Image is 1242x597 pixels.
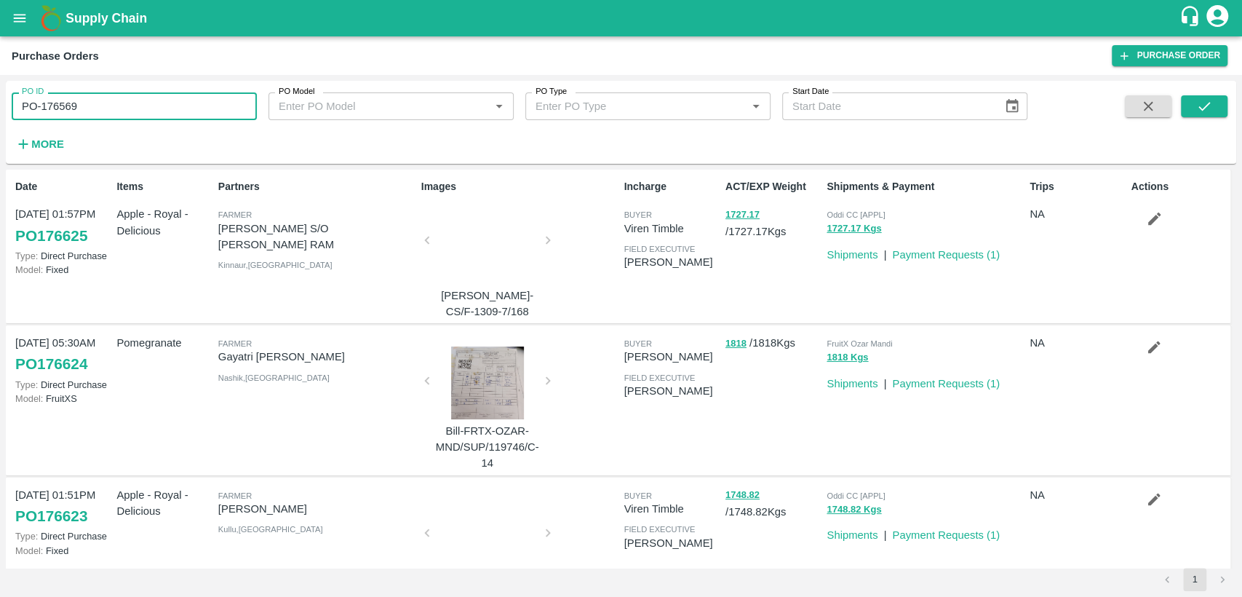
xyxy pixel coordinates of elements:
a: Supply Chain [65,8,1179,28]
p: [PERSON_NAME] S/O [PERSON_NAME] RAM [218,221,415,253]
span: Farmer [218,210,252,219]
nav: pagination navigation [1153,568,1236,591]
a: Payment Requests (1) [892,249,1000,261]
p: NA [1030,335,1125,351]
button: 1727.17 [725,207,760,224]
p: Date [15,179,111,194]
span: Kinnaur , [GEOGRAPHIC_DATA] [218,261,333,269]
span: Model: [15,393,43,404]
p: Trips [1030,179,1125,194]
button: 1748.82 Kgs [827,502,881,518]
p: [DATE] 05:30AM [15,335,111,351]
span: Type: [15,531,38,542]
a: Purchase Order [1112,45,1227,66]
p: Items [116,179,212,194]
a: PO176624 [15,351,87,377]
button: open drawer [3,1,36,35]
p: [PERSON_NAME] [624,254,719,270]
div: | [877,521,886,543]
button: page 1 [1183,568,1206,591]
span: Model: [15,264,43,275]
a: PO176625 [15,223,87,249]
span: Oddi CC [APPL] [827,491,885,500]
span: field executive [624,525,695,534]
p: Pomegranate [116,335,212,351]
p: Viren Timble [624,501,719,517]
button: 1818 Kgs [827,349,868,366]
button: 1727.17 Kgs [827,221,881,237]
p: [DATE] 01:57PM [15,206,111,222]
p: Apple - Royal - Delicious [116,487,212,520]
p: / 1727.17 Kgs [725,206,821,240]
a: PO176623 [15,503,87,529]
p: Fixed [15,263,111,277]
button: Open [490,97,509,116]
p: Actions [1131,179,1227,194]
p: Direct Purchase [15,249,111,263]
p: Shipments & Payment [827,179,1024,194]
input: Enter PO Type [530,97,742,116]
label: Start Date [792,86,829,98]
span: Farmer [218,491,252,500]
span: Type: [15,250,38,261]
input: Enter PO ID [12,92,257,120]
a: Payment Requests (1) [892,378,1000,390]
button: More [12,132,68,157]
span: Model: [15,545,43,556]
input: Enter PO Model [273,97,485,116]
p: Gayatri [PERSON_NAME] [218,349,415,365]
label: PO Model [279,86,315,98]
button: 1818 [725,336,747,352]
span: Oddi CC [APPL] [827,210,885,219]
p: Apple - Royal - Delicious [116,206,212,239]
b: Supply Chain [65,11,147,25]
p: Fixed [15,544,111,558]
a: Shipments [827,378,877,390]
p: NA [1030,487,1125,503]
span: field executive [624,373,695,382]
span: FruitX Ozar Mandi [827,339,892,348]
div: customer-support [1179,5,1204,31]
span: buyer [624,210,651,219]
p: [PERSON_NAME] [624,383,719,399]
strong: More [31,138,64,150]
a: Shipments [827,529,877,541]
p: Direct Purchase [15,529,111,543]
span: field executive [624,245,695,253]
label: PO ID [22,86,44,98]
p: FruitXS [15,392,111,406]
p: Partners [218,179,415,194]
button: 1748.82 [725,487,760,504]
p: [PERSON_NAME] [218,501,415,517]
span: Farmer [218,339,252,348]
input: Start Date [782,92,992,120]
span: Type: [15,379,38,390]
p: / 1818 Kgs [725,335,821,352]
div: | [877,241,886,263]
div: Purchase Orders [12,47,99,66]
img: logo [36,4,65,33]
p: Bill-FRTX-OZAR-MND/SUP/119746/C-14 [433,423,542,472]
p: NA [1030,206,1125,222]
a: Payment Requests (1) [892,529,1000,541]
button: Choose date [998,92,1026,120]
p: Incharge [624,179,719,194]
a: Shipments [827,249,877,261]
span: Kullu , [GEOGRAPHIC_DATA] [218,525,323,534]
p: [DATE] 01:51PM [15,487,111,503]
p: [PERSON_NAME] [624,535,719,551]
p: [PERSON_NAME] [624,349,719,365]
button: Open [747,97,765,116]
p: / 1748.82 Kgs [725,487,821,521]
p: Images [421,179,618,194]
p: Direct Purchase [15,378,111,392]
div: account of current user [1204,3,1230,33]
p: ACT/EXP Weight [725,179,821,194]
span: buyer [624,339,651,348]
p: [PERSON_NAME]-CS/F-1309-7/168 [433,288,542,320]
div: | [877,370,886,392]
span: Nashik , [GEOGRAPHIC_DATA] [218,373,330,382]
p: Viren Timble [624,221,719,237]
span: buyer [624,491,651,500]
label: PO Type [536,86,567,98]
